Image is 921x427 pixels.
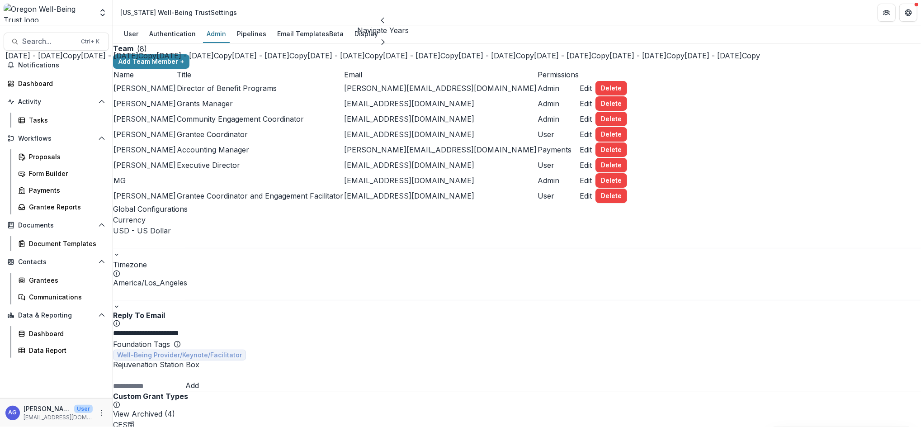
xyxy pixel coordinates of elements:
[29,239,102,248] div: Document Templates
[14,273,109,288] a: Grantees
[344,69,537,81] td: Email
[29,169,102,178] div: Form Builder
[516,50,534,61] button: Copy year
[176,188,344,204] td: Grantee Coordinator and Engagement Facilitator
[113,188,176,204] td: [PERSON_NAME]
[24,413,93,422] p: [EMAIL_ADDRESS][DOMAIN_NAME]
[18,222,94,229] span: Documents
[4,58,109,72] button: Notifications
[29,292,102,302] div: Communications
[580,175,592,186] button: Edit
[29,115,102,125] div: Tasks
[344,142,537,157] td: [PERSON_NAME][EMAIL_ADDRESS][DOMAIN_NAME]
[74,405,93,413] p: User
[365,50,383,61] button: Copy year
[344,157,537,173] td: [EMAIL_ADDRESS][DOMAIN_NAME]
[595,158,627,172] button: Delete
[667,50,685,61] button: Copy year
[29,202,102,212] div: Grantee Reports
[29,329,102,338] div: Dashboard
[113,111,176,127] td: [PERSON_NAME]
[344,188,537,204] td: [EMAIL_ADDRESS][DOMAIN_NAME]
[580,160,592,171] button: Edit
[18,62,105,69] span: Notifications
[14,326,109,341] a: Dashboard
[4,95,109,109] button: Open Activity
[595,173,627,188] button: Delete
[344,96,537,111] td: [EMAIL_ADDRESS][DOMAIN_NAME]
[113,277,921,288] div: America/Los_Angeles
[113,225,921,236] div: USD - US Dollar
[113,81,176,96] td: [PERSON_NAME]
[458,50,516,61] div: [DATE] - [DATE]
[4,218,109,232] button: Open Documents
[14,113,109,128] a: Tasks
[14,166,109,181] a: Form Builder
[580,129,592,140] button: Edit
[580,190,592,201] button: Edit
[29,185,102,195] div: Payments
[595,142,627,157] button: Delete
[4,33,109,51] button: Search...
[18,312,94,319] span: Data & Reporting
[113,157,176,173] td: [PERSON_NAME]
[4,4,93,22] img: Oregon Well-Being Trust logo
[120,8,237,17] div: [US_STATE] Well-Being Trust Settings
[307,50,365,61] div: [DATE] - [DATE]
[138,50,156,61] button: Copy year
[344,81,537,96] td: [PERSON_NAME][EMAIL_ADDRESS][DOMAIN_NAME]
[537,173,579,188] td: Admin
[580,98,592,109] button: Edit
[14,289,109,304] a: Communications
[537,188,579,204] td: User
[185,380,199,391] button: Add
[113,259,921,270] p: Timezone
[96,4,109,22] button: Open entity switcher
[899,4,917,22] button: Get Help
[29,346,102,355] div: Data Report
[18,98,94,106] span: Activity
[14,199,109,214] a: Grantee Reports
[537,69,579,81] td: Permissions
[113,204,921,214] h2: Global Configurations
[117,6,241,19] nav: breadcrumb
[537,96,579,111] td: Admin
[113,142,176,157] td: [PERSON_NAME]
[176,127,344,142] td: Grantee Coordinator
[176,142,344,157] td: Accounting Manager
[4,255,109,269] button: Open Contacts
[4,308,109,323] button: Open Data & Reporting
[18,258,94,266] span: Contacts
[113,69,176,81] td: Name
[176,69,344,81] td: Title
[176,157,344,173] td: Executive Director
[537,81,579,96] td: Admin
[214,50,232,61] button: Copy year
[9,410,17,416] div: Asta Garmon
[595,127,627,142] button: Delete
[176,96,344,111] td: Grants Manager
[14,183,109,198] a: Payments
[113,392,921,401] h2: Custom Grant Types
[232,50,289,61] div: [DATE] - [DATE]
[63,50,81,61] button: Copy year
[742,50,760,61] button: Copy year
[580,144,592,155] button: Edit
[29,275,102,285] div: Grantees
[537,111,579,127] td: Admin
[878,4,896,22] button: Partners
[595,81,627,95] button: Delete
[18,79,102,88] div: Dashboard
[580,83,592,94] button: Edit
[383,50,440,61] div: [DATE] - [DATE]
[4,131,109,146] button: Open Workflows
[113,339,170,350] p: Foundation Tags
[14,236,109,251] a: Document Templates
[113,96,176,111] td: [PERSON_NAME]
[14,343,109,358] a: Data Report
[14,149,109,164] a: Proposals
[29,152,102,161] div: Proposals
[289,50,307,61] button: Copy year
[18,135,94,142] span: Workflows
[537,157,579,173] td: User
